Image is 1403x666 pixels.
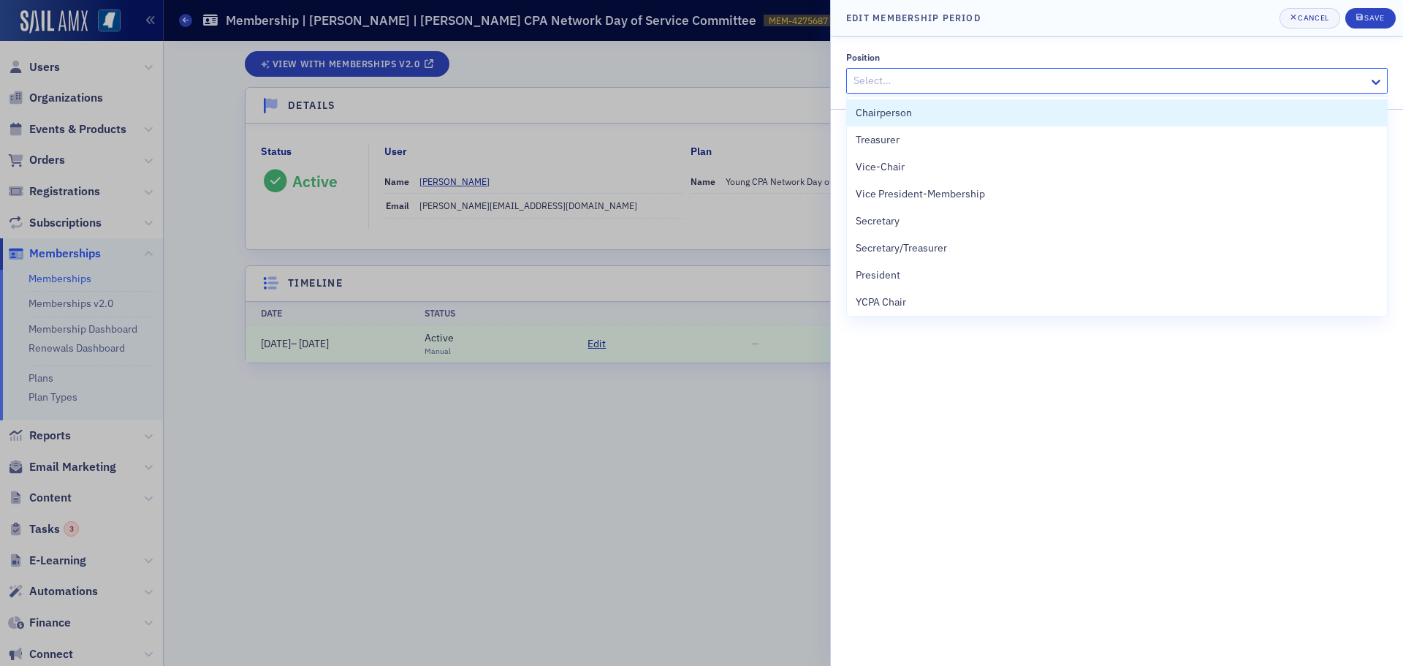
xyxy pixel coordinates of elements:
[1345,8,1396,29] button: Save
[856,241,947,256] span: Secretary/Treasurer
[1364,14,1384,22] div: Save
[856,186,985,202] span: Vice President-Membership
[856,213,900,229] span: Secretary
[856,105,912,121] span: Chairperson
[1298,14,1328,22] div: Cancel
[846,52,880,63] div: Position
[846,11,981,24] h4: Edit Membership Period
[856,268,900,283] span: President
[856,159,905,175] span: Vice-Chair
[1280,8,1340,29] button: Cancel
[856,132,900,148] span: Treasurer
[856,295,906,310] span: YCPA Chair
